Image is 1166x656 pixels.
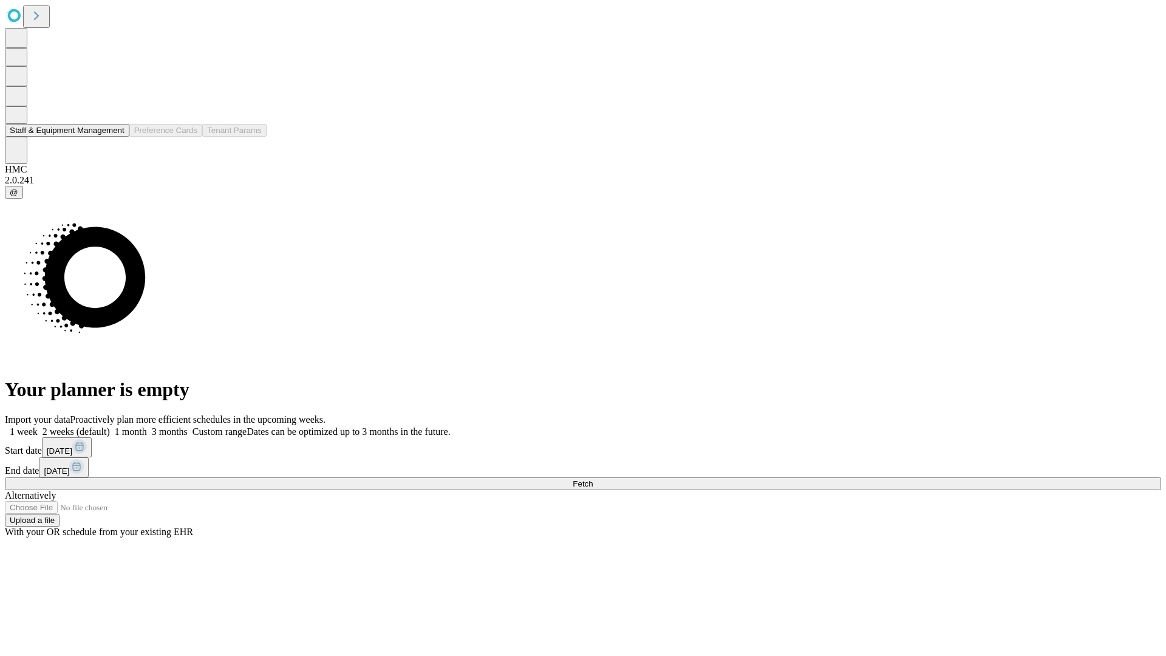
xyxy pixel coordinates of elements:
button: [DATE] [39,457,89,477]
span: 1 month [115,426,147,437]
span: With your OR schedule from your existing EHR [5,527,193,537]
button: Tenant Params [202,124,267,137]
button: [DATE] [42,437,92,457]
span: Import your data [5,414,70,425]
span: [DATE] [44,466,69,476]
span: Alternatively [5,490,56,501]
span: 2 weeks (default) [43,426,110,437]
button: Staff & Equipment Management [5,124,129,137]
div: 2.0.241 [5,175,1161,186]
button: Preference Cards [129,124,202,137]
div: Start date [5,437,1161,457]
span: 3 months [152,426,188,437]
h1: Your planner is empty [5,378,1161,401]
button: @ [5,186,23,199]
button: Fetch [5,477,1161,490]
span: Proactively plan more efficient schedules in the upcoming weeks. [70,414,326,425]
span: Fetch [573,479,593,488]
div: End date [5,457,1161,477]
button: Upload a file [5,514,60,527]
span: @ [10,188,18,197]
span: Dates can be optimized up to 3 months in the future. [247,426,450,437]
span: Custom range [193,426,247,437]
span: 1 week [10,426,38,437]
div: HMC [5,164,1161,175]
span: [DATE] [47,446,72,456]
